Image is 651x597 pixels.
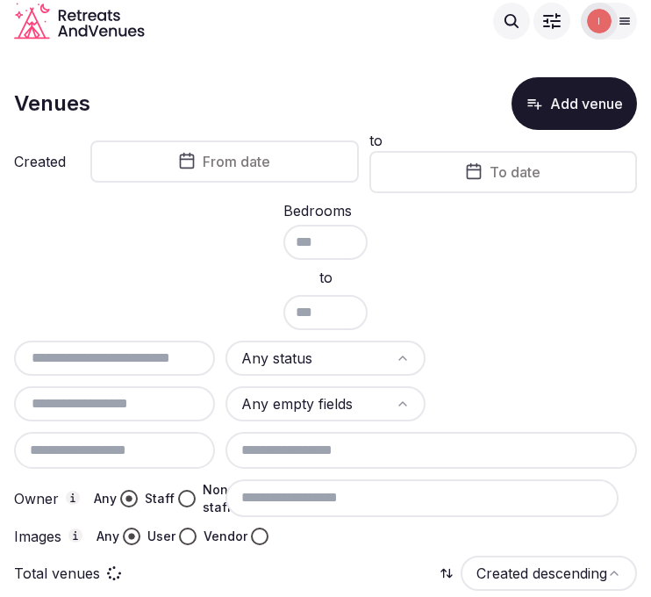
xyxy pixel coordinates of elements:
[94,490,117,507] label: Any
[145,490,175,507] label: Staff
[147,528,175,545] label: User
[90,140,359,183] button: From date
[369,151,638,193] button: To date
[14,529,82,544] label: Images
[587,9,612,33] img: Irene Gonzales
[319,267,333,288] span: to
[66,491,80,505] button: Owner
[14,491,80,507] label: Owner
[68,529,82,543] button: Images
[97,528,119,545] label: Any
[14,3,145,40] a: Visit the homepage
[203,481,234,516] label: Non-staff
[14,564,100,583] p: Total venues
[511,77,637,130] button: Add venue
[369,132,383,149] label: to
[204,528,247,545] label: Vendor
[203,153,270,170] span: From date
[14,3,145,40] svg: Retreats and Venues company logo
[283,204,354,218] label: Bedrooms
[14,155,66,169] label: Created
[14,89,90,119] h1: Venues
[490,163,540,181] span: To date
